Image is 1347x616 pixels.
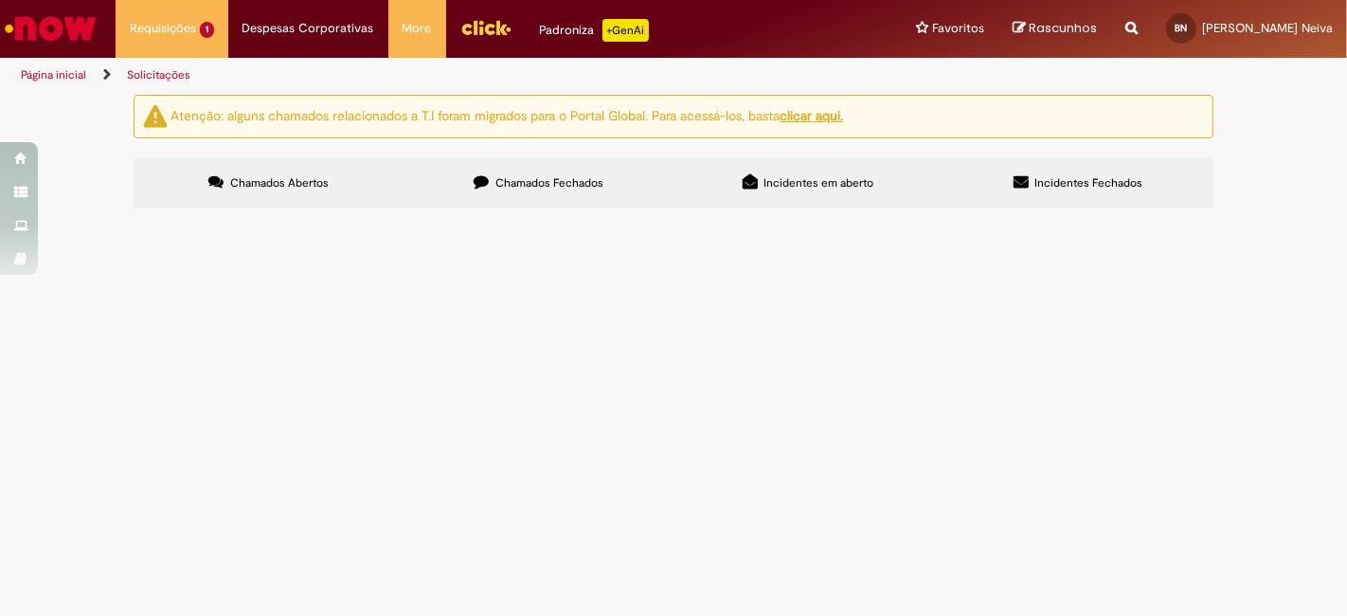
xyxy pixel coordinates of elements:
[200,22,214,38] span: 1
[2,9,99,47] img: ServiceNow
[1035,175,1143,190] span: Incidentes Fechados
[21,67,86,82] a: Página inicial
[403,19,432,38] span: More
[495,175,603,190] span: Chamados Fechados
[540,19,649,42] div: Padroniza
[780,107,843,124] a: clicar aqui.
[602,19,649,42] p: +GenAi
[764,175,874,190] span: Incidentes em aberto
[14,58,884,93] ul: Trilhas de página
[460,13,512,42] img: click_logo_yellow_360x200.png
[1202,20,1333,36] span: [PERSON_NAME] Neiva
[1029,19,1097,37] span: Rascunhos
[171,107,843,124] ng-bind-html: Atenção: alguns chamados relacionados a T.I foram migrados para o Portal Global. Para acessá-los,...
[932,19,984,38] span: Favoritos
[1176,22,1188,34] span: BN
[230,175,329,190] span: Chamados Abertos
[1013,20,1097,38] a: Rascunhos
[130,19,196,38] span: Requisições
[127,67,190,82] a: Solicitações
[242,19,374,38] span: Despesas Corporativas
